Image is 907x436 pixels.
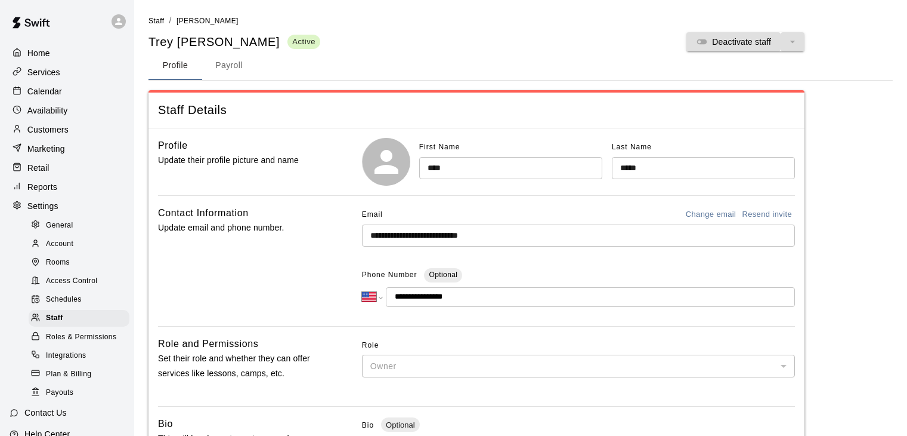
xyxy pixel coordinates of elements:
[46,275,97,287] span: Access Control
[46,369,91,380] span: Plan & Billing
[362,421,374,429] span: Bio
[29,328,134,346] a: Roles & Permissions
[27,47,50,59] p: Home
[29,291,129,308] div: Schedules
[419,143,460,151] span: First Name
[46,331,116,343] span: Roles & Permissions
[10,140,125,158] a: Marketing
[362,266,417,285] span: Phone Number
[29,346,134,365] a: Integrations
[29,217,129,234] div: General
[177,17,239,25] span: [PERSON_NAME]
[29,348,129,364] div: Integrations
[27,200,58,212] p: Settings
[148,51,893,80] div: staff form tabs
[10,102,125,119] a: Availability
[683,205,739,224] button: Change email
[10,44,125,62] a: Home
[46,312,63,324] span: Staff
[27,124,69,136] p: Customers
[29,366,129,383] div: Plan & Billing
[10,121,125,139] a: Customers
[148,34,320,50] div: Trey [PERSON_NAME]
[686,32,804,51] div: split button
[29,383,134,402] a: Payouts
[686,39,804,50] span: You cannot deactivate or delete the owner account.
[158,220,324,235] p: Update email and phone number.
[46,238,73,250] span: Account
[27,105,68,116] p: Availability
[29,273,129,290] div: Access Control
[27,181,57,193] p: Reports
[29,236,129,253] div: Account
[148,17,164,25] span: Staff
[158,416,173,432] h6: Bio
[158,102,795,118] span: Staff Details
[29,385,129,401] div: Payouts
[158,205,249,221] h6: Contact Information
[29,365,134,383] a: Plan & Billing
[10,63,125,81] a: Services
[10,159,125,177] a: Retail
[27,85,62,97] p: Calendar
[362,336,795,355] span: Role
[46,220,73,232] span: General
[612,143,652,151] span: Last Name
[429,271,457,279] span: Optional
[29,254,129,271] div: Rooms
[169,14,171,27] li: /
[158,336,258,352] h6: Role and Permissions
[10,197,125,215] a: Settings
[27,66,60,78] p: Services
[29,329,129,346] div: Roles & Permissions
[10,178,125,196] a: Reports
[362,205,383,225] span: Email
[362,355,795,377] div: The owner cannot be changed
[27,143,65,155] p: Marketing
[148,14,893,27] nav: breadcrumb
[148,51,202,80] button: Profile
[158,351,324,381] p: Set their role and whether they can offer services like lessons, camps, etc.
[46,257,70,269] span: Rooms
[29,309,134,328] a: Staff
[27,162,49,174] p: Retail
[739,205,795,224] button: Resend invite
[29,272,134,291] a: Access Control
[158,153,324,168] p: Update their profile picture and name
[158,138,188,153] h6: Profile
[29,235,134,253] a: Account
[202,51,256,80] button: Payroll
[46,350,86,362] span: Integrations
[29,254,134,272] a: Rooms
[148,16,164,25] a: Staff
[287,36,320,47] span: Active
[29,291,134,309] a: Schedules
[381,420,419,429] span: Optional
[10,82,125,100] a: Calendar
[362,355,795,377] div: Owner
[29,310,129,327] div: Staff
[24,407,67,419] p: Contact Us
[29,216,134,235] a: General
[46,387,73,399] span: Payouts
[46,294,82,306] span: Schedules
